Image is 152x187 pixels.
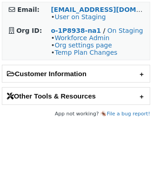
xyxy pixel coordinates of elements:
a: Org settings page [54,42,112,49]
h2: Other Tools & Resources [2,88,150,104]
strong: Email: [17,6,40,13]
a: On Staging [108,27,143,34]
h2: Customer Information [2,65,150,82]
footer: App not working? 🪳 [2,109,150,119]
a: File a bug report! [107,111,150,117]
a: Temp Plan Changes [54,49,117,56]
strong: / [103,27,105,34]
span: • [51,13,106,21]
a: User on Staging [54,13,106,21]
a: o-1P8938-na1 [51,27,101,34]
strong: Org ID: [16,27,42,34]
span: • • • [51,34,117,56]
a: Workforce Admin [54,34,109,42]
